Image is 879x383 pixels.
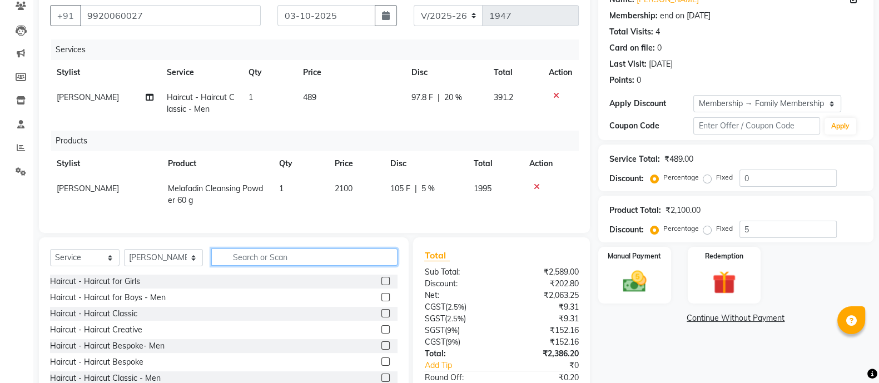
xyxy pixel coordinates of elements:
input: Search by Name/Mobile/Email/Code [80,5,261,26]
label: Percentage [663,223,699,233]
span: CGST [424,302,445,312]
div: ₹9.31 [501,313,587,325]
div: ₹202.80 [501,278,587,290]
div: ₹2,063.25 [501,290,587,301]
th: Action [542,60,579,85]
span: 1 [249,92,253,102]
span: 97.8 F [411,92,433,103]
div: ( ) [416,301,501,313]
input: Enter Offer / Coupon Code [693,117,820,135]
div: 0 [657,42,662,54]
span: SGST [424,314,444,324]
span: 20 % [444,92,462,103]
div: Haircut - Haircut Bespoke [50,356,143,368]
th: Stylist [50,60,160,85]
span: 2100 [335,183,352,193]
span: 1995 [474,183,491,193]
div: ( ) [416,325,501,336]
span: 9% [446,326,457,335]
button: +91 [50,5,81,26]
label: Redemption [705,251,743,261]
div: Haircut - Haircut Bespoke- Men [50,340,165,352]
img: _cash.svg [615,268,653,295]
span: SGST [424,325,444,335]
span: [PERSON_NAME] [57,92,119,102]
div: Coupon Code [609,120,694,132]
div: Membership: [609,10,658,22]
label: Fixed [716,223,733,233]
span: 2.5% [447,302,464,311]
label: Manual Payment [608,251,661,261]
span: Haircut - Haircut Classic - Men [167,92,235,114]
div: [DATE] [649,58,673,70]
div: Product Total: [609,205,661,216]
div: ₹152.16 [501,336,587,348]
div: ₹2,386.20 [501,348,587,360]
div: Haircut - Haircut for Boys - Men [50,292,166,304]
th: Disc [405,60,487,85]
span: Melafadin Cleansing Powder 60 g [168,183,263,205]
span: Total [424,250,450,261]
input: Search or Scan [211,248,398,266]
div: Discount: [416,278,501,290]
button: Apply [825,118,856,135]
th: Price [296,60,405,85]
a: Add Tip [416,360,515,371]
div: 4 [655,26,660,38]
div: Points: [609,74,634,86]
div: ₹2,100.00 [666,205,701,216]
div: Total Visits: [609,26,653,38]
span: | [438,92,440,103]
div: Total: [416,348,501,360]
label: Fixed [716,172,733,182]
span: CGST [424,337,445,347]
div: Discount: [609,173,644,185]
div: Apply Discount [609,98,694,110]
div: Haircut - Haircut Creative [50,324,142,336]
th: Service [160,60,242,85]
span: | [415,183,417,195]
div: Card on file: [609,42,655,54]
div: Products [51,131,587,151]
div: ( ) [416,313,501,325]
div: end on [DATE] [660,10,711,22]
div: 0 [637,74,641,86]
div: Services [51,39,587,60]
th: Total [487,60,542,85]
th: Qty [272,151,328,176]
div: ₹489.00 [664,153,693,165]
span: 1 [279,183,284,193]
a: Continue Without Payment [600,312,871,324]
div: ₹152.16 [501,325,587,336]
div: Haircut - Haircut Classic [50,308,137,320]
label: Percentage [663,172,699,182]
div: Discount: [609,224,644,236]
th: Total [467,151,523,176]
th: Stylist [50,151,161,176]
div: ( ) [416,336,501,348]
span: 489 [303,92,316,102]
span: 391.2 [494,92,513,102]
div: Sub Total: [416,266,501,278]
div: Net: [416,290,501,301]
div: ₹0 [516,360,587,371]
th: Price [328,151,384,176]
span: 5 % [421,183,435,195]
div: Last Visit: [609,58,647,70]
th: Action [523,151,579,176]
span: 9% [447,337,458,346]
span: 2.5% [446,314,463,323]
th: Product [161,151,272,176]
div: ₹9.31 [501,301,587,313]
span: 105 F [390,183,410,195]
span: [PERSON_NAME] [57,183,119,193]
th: Qty [242,60,296,85]
div: ₹2,589.00 [501,266,587,278]
th: Disc [384,151,467,176]
div: Haircut - Haircut for Girls [50,276,140,287]
div: Service Total: [609,153,660,165]
img: _gift.svg [705,268,743,297]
